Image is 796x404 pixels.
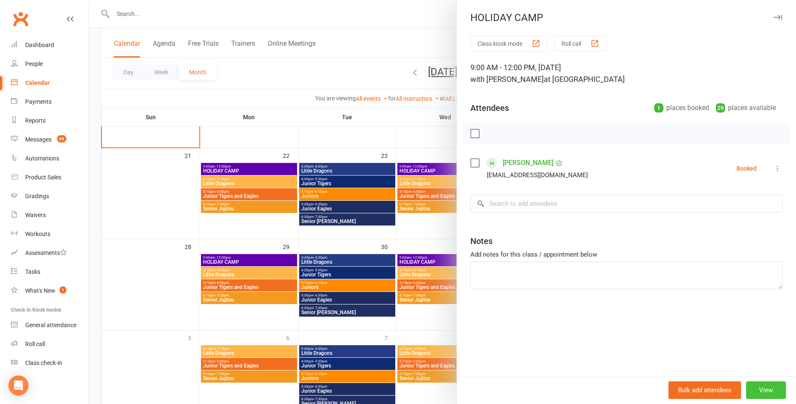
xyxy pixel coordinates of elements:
[11,354,89,373] a: Class kiosk mode
[25,60,43,67] div: People
[11,187,89,206] a: Gradings
[668,381,741,399] button: Bulk add attendees
[544,75,625,84] span: at [GEOGRAPHIC_DATA]
[11,130,89,149] a: Messages 68
[25,341,45,347] div: Roll call
[470,75,544,84] span: with [PERSON_NAME]
[25,79,50,86] div: Calendar
[746,381,786,399] button: View
[11,244,89,262] a: Assessments
[470,62,783,85] div: 9:00 AM - 12:00 PM, [DATE]
[60,286,66,294] span: 1
[25,231,50,237] div: Workouts
[25,117,46,124] div: Reports
[25,359,62,366] div: Class check-in
[716,103,725,113] div: 29
[736,165,757,171] div: Booked
[554,36,606,51] button: Roll call
[654,102,709,114] div: places booked
[470,36,548,51] button: Class kiosk mode
[11,36,89,55] a: Dashboard
[11,335,89,354] a: Roll call
[487,170,588,181] div: [EMAIL_ADDRESS][DOMAIN_NAME]
[11,92,89,111] a: Payments
[25,136,52,143] div: Messages
[11,149,89,168] a: Automations
[11,316,89,335] a: General attendance kiosk mode
[11,225,89,244] a: Workouts
[57,135,66,142] span: 68
[11,73,89,92] a: Calendar
[470,195,783,212] input: Search to add attendees
[11,168,89,187] a: Product Sales
[25,193,49,199] div: Gradings
[25,42,54,48] div: Dashboard
[457,12,796,24] div: HOLIDAY CAMP
[25,98,52,105] div: Payments
[11,55,89,73] a: People
[10,8,31,29] a: Clubworx
[25,174,61,181] div: Product Sales
[25,249,67,256] div: Assessments
[25,268,40,275] div: Tasks
[25,155,59,162] div: Automations
[11,206,89,225] a: Waivers
[25,287,55,294] div: What's New
[25,212,46,218] div: Waivers
[470,102,509,114] div: Attendees
[654,103,663,113] div: 1
[470,249,783,260] div: Add notes for this class / appointment below
[11,281,89,300] a: What's New1
[11,111,89,130] a: Reports
[503,156,553,170] a: [PERSON_NAME]
[8,375,29,396] div: Open Intercom Messenger
[716,102,776,114] div: places available
[11,262,89,281] a: Tasks
[25,322,76,328] div: General attendance
[470,235,493,247] div: Notes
